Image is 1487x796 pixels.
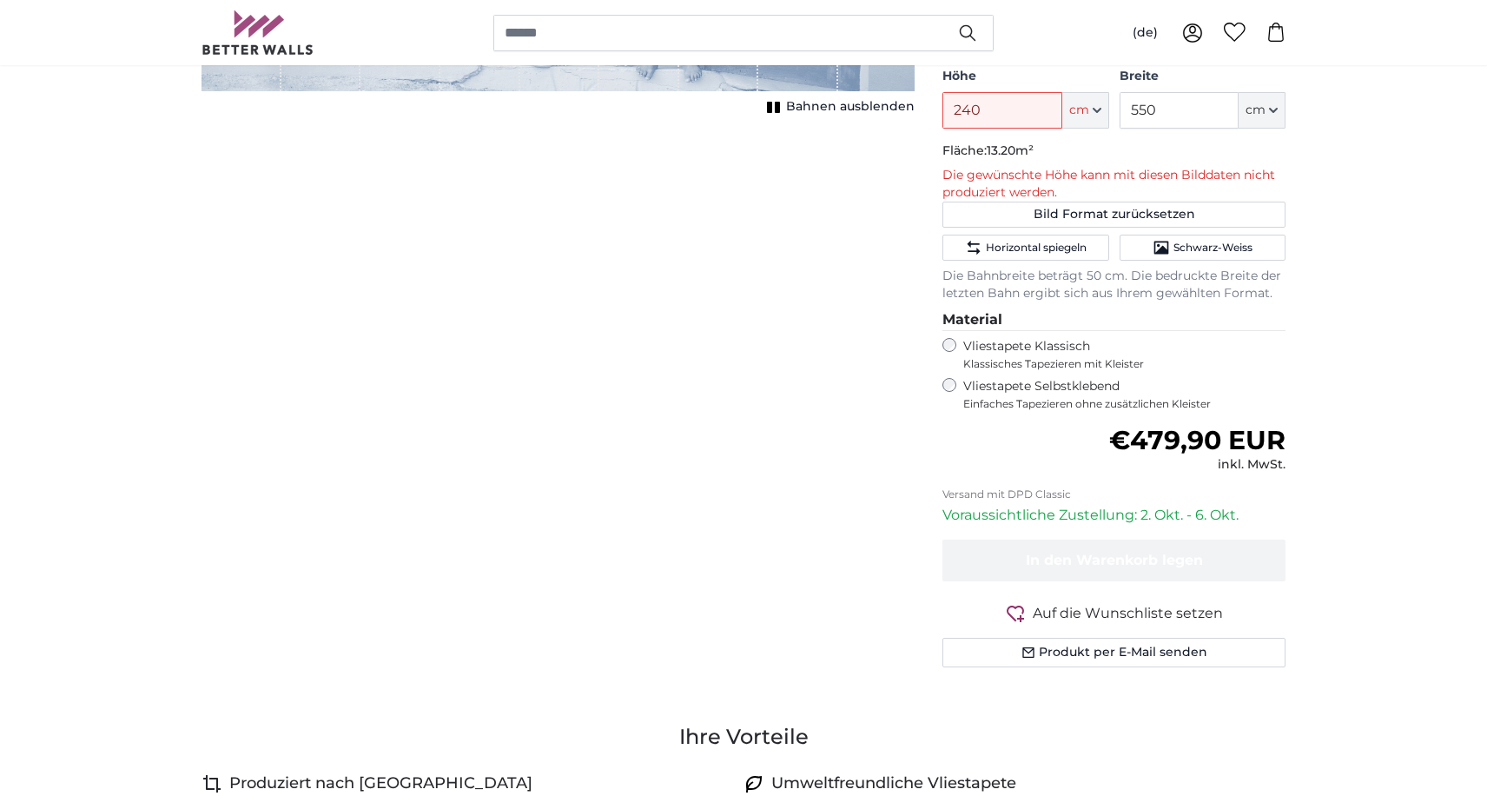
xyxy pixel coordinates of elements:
span: Horizontal spiegeln [986,241,1087,255]
legend: Material [942,309,1285,331]
button: cm [1239,92,1285,129]
button: Schwarz-Weiss [1120,235,1285,261]
span: Auf die Wunschliste setzen [1033,603,1223,624]
div: inkl. MwSt. [1109,456,1285,474]
span: cm [1246,102,1266,119]
p: Versand mit DPD Classic [942,488,1285,501]
button: cm [1062,92,1109,129]
button: Bild Format zurücksetzen [942,202,1285,228]
button: In den Warenkorb legen [942,540,1285,581]
span: Klassisches Tapezieren mit Kleister [963,357,1271,371]
span: cm [1069,102,1089,119]
span: Bahnen ausblenden [786,98,915,116]
button: (de) [1119,17,1172,49]
label: Vliestapete Klassisch [963,338,1271,371]
span: Schwarz-Weiss [1173,241,1252,255]
label: Breite [1120,68,1285,85]
button: Horizontal spiegeln [942,235,1108,261]
label: Höhe [942,68,1108,85]
label: Vliestapete Selbstklebend [963,378,1285,411]
h4: Umweltfreundliche Vliestapete [771,772,1016,796]
span: 13.20m² [987,143,1034,158]
span: Einfaches Tapezieren ohne zusätzlichen Kleister [963,397,1285,411]
button: Auf die Wunschliste setzen [942,602,1285,624]
p: Fläche: [942,143,1285,160]
p: Voraussichtliche Zustellung: 2. Okt. - 6. Okt. [942,505,1285,526]
span: €479,90 EUR [1109,424,1285,456]
img: Betterwalls [202,10,314,55]
span: In den Warenkorb legen [1026,552,1203,568]
button: Bahnen ausblenden [762,95,915,119]
p: Die gewünschte Höhe kann mit diesen Bilddaten nicht produziert werden. [942,167,1285,202]
button: Produkt per E-Mail senden [942,638,1285,667]
h4: Produziert nach [GEOGRAPHIC_DATA] [229,772,532,796]
p: Die Bahnbreite beträgt 50 cm. Die bedruckte Breite der letzten Bahn ergibt sich aus Ihrem gewählt... [942,268,1285,302]
h3: Ihre Vorteile [202,723,1285,751]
